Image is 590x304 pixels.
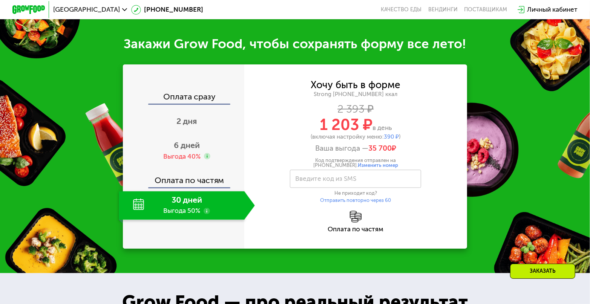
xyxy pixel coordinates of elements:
div: Оплата сразу [124,93,244,104]
img: l6xcnZfty9opOoJh.png [350,211,361,222]
span: 6 дней [174,141,200,150]
span: 1 203 ₽ [320,115,372,134]
a: [PHONE_NUMBER] [131,5,204,15]
div: поставщикам [464,6,507,13]
div: (включая настройку меню: ) [244,134,467,140]
div: Оплата по частям [124,168,244,187]
label: Введите код из SMS [296,177,357,181]
div: Заказать [510,264,575,279]
span: в день [372,124,392,132]
div: Strong [PHONE_NUMBER] ккал [244,91,467,98]
div: Хочу быть в форме [311,80,400,89]
div: Отправить повторно через 60 [290,198,421,203]
div: Выгода 40% [163,152,201,161]
div: Оплата по частям [244,226,467,233]
span: [GEOGRAPHIC_DATA] [53,6,120,13]
a: Вендинги [428,6,458,13]
span: ₽ [368,144,396,153]
span: 390 ₽ [384,133,399,140]
div: Личный кабинет [527,5,578,15]
a: Качество еды [381,6,421,13]
div: 2 393 ₽ [244,104,467,113]
span: 35 700 [368,144,392,153]
span: 2 дня [176,116,198,126]
div: Код подтверждения отправлен на [PHONE_NUMBER]. [290,158,421,168]
div: Не приходит код? [290,191,421,196]
div: Ваша выгода — [244,144,467,153]
span: Изменить номер [358,162,398,168]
